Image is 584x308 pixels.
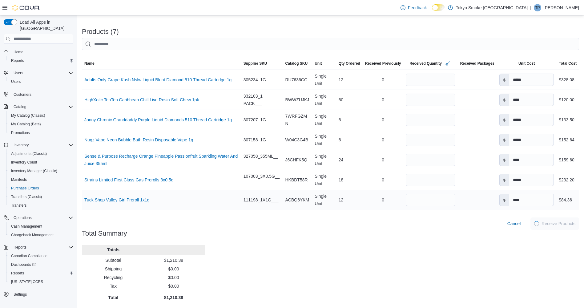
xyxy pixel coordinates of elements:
[460,61,494,66] span: Received Packages
[9,150,73,157] span: Adjustments (Classic)
[9,120,43,128] a: My Catalog (Beta)
[336,114,363,126] div: 6
[363,94,404,106] div: 0
[84,283,142,289] p: Tax
[11,244,29,251] button: Reports
[9,269,73,277] span: Reports
[84,176,173,184] a: Strains Limited First Class Gas Prerolls 3x0.5g
[285,156,307,164] span: J6CHFK5Q
[559,96,574,103] div: $120.00
[9,223,73,230] span: Cash Management
[544,4,579,11] p: [PERSON_NAME]
[530,217,579,230] button: LoadingReceive Products
[9,278,46,286] a: [US_STATE] CCRS
[11,291,29,298] a: Settings
[6,184,76,192] button: Purchase Orders
[559,136,574,144] div: $152.64
[365,61,401,66] span: Received Previously
[11,79,21,84] span: Users
[363,134,404,146] div: 0
[6,231,76,239] button: Chargeback Management
[1,141,76,149] button: Inventory
[9,129,73,136] span: Promotions
[11,58,24,63] span: Reports
[11,177,27,182] span: Manifests
[145,266,203,272] p: $0.00
[9,150,49,157] a: Adjustments (Classic)
[312,90,336,110] div: Single Unit
[1,69,76,77] button: Users
[535,4,540,11] span: TP
[500,94,509,106] label: $
[534,221,539,226] span: Loading
[9,252,50,260] a: Canadian Compliance
[312,110,336,130] div: Single Unit
[11,224,42,229] span: Cash Management
[336,174,363,186] div: 18
[11,103,29,111] button: Catalog
[312,170,336,190] div: Single Unit
[312,130,336,150] div: Single Unit
[432,4,445,11] input: Dark Mode
[11,69,73,77] span: Users
[339,61,360,66] span: Qty Ordered
[11,141,73,149] span: Inventory
[14,292,27,297] span: Settings
[408,5,427,11] span: Feedback
[244,61,267,66] span: Supplier SKU
[505,217,523,230] button: Cancel
[559,61,577,66] span: Total Cost
[9,202,29,209] a: Transfers
[9,176,73,183] span: Manifests
[11,113,45,118] span: My Catalog (Classic)
[82,230,127,237] h3: Total Summary
[11,203,26,208] span: Transfers
[244,116,273,124] span: 307207_1G___
[285,176,308,184] span: HKBDT58R
[1,243,76,252] button: Reports
[11,279,43,284] span: [US_STATE] CCRS
[14,92,31,97] span: Customers
[9,231,56,239] a: Chargeback Management
[6,192,76,201] button: Transfers (Classic)
[285,76,307,83] span: RU7636CC
[9,184,73,192] span: Purchase Orders
[145,283,203,289] p: $0.00
[6,111,76,120] button: My Catalog (Classic)
[145,274,203,281] p: $0.00
[336,154,363,166] div: 24
[9,57,73,64] span: Reports
[14,104,26,109] span: Catalog
[11,48,26,56] a: Home
[11,160,37,165] span: Inventory Count
[82,38,579,50] input: This is a search bar. After typing your query, hit enter to filter the results lower in the page.
[1,47,76,56] button: Home
[11,244,73,251] span: Reports
[9,252,73,260] span: Canadian Compliance
[14,143,29,148] span: Inventory
[84,257,142,263] p: Subtotal
[11,130,30,135] span: Promotions
[9,78,73,85] span: Users
[285,61,308,66] span: Catalog SKU
[84,274,142,281] p: Recycling
[9,261,73,268] span: Dashboards
[285,112,310,127] span: 7WRFGZMN
[9,120,73,128] span: My Catalog (Beta)
[363,74,404,86] div: 0
[6,201,76,210] button: Transfers
[336,134,363,146] div: 6
[244,92,280,107] span: 332103_1 PACK___
[9,269,26,277] a: Reports
[11,214,73,221] span: Operations
[500,134,509,146] label: $
[6,77,76,86] button: Users
[285,136,308,144] span: W04C3G4B
[12,5,40,11] img: Cova
[6,56,76,65] button: Reports
[145,294,203,301] p: $1,210.38
[84,76,232,83] a: Adults Only Grape Kush Nsfw Liquid Blunt Diamond 510 Thread Cartridge 1g
[9,193,44,201] a: Transfers (Classic)
[363,114,404,126] div: 0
